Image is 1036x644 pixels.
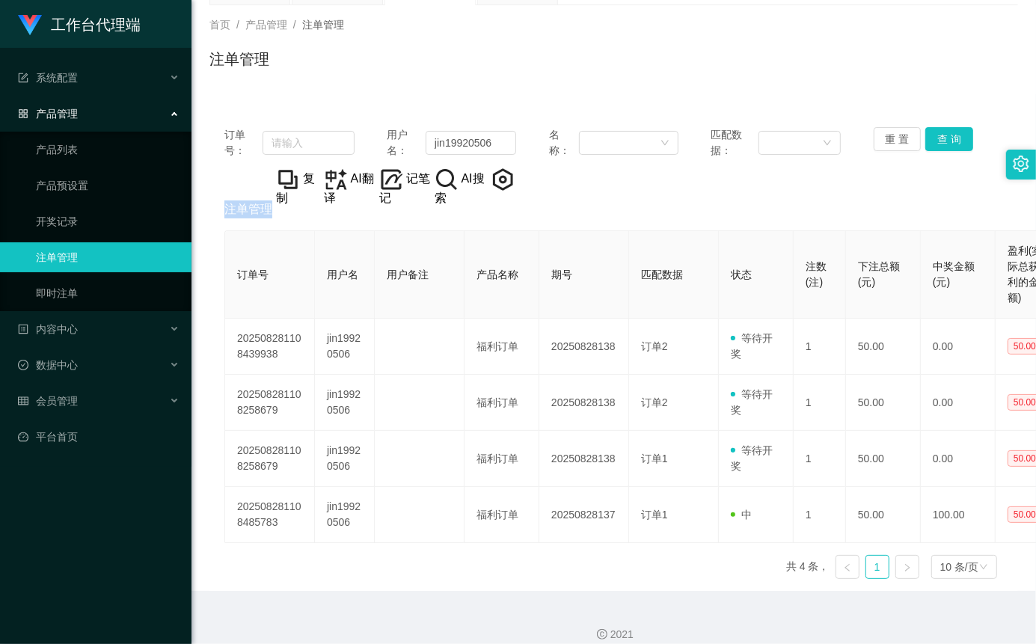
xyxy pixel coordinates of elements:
[302,19,344,31] span: 注单管理
[865,555,889,579] li: 1
[324,172,374,204] span: AI翻译
[315,375,375,431] td: jin19920506
[874,127,922,151] button: 重 置
[18,18,141,30] a: 工作台代理端
[823,138,832,149] i: 图标: down
[18,108,28,119] i: 图标: appstore-o
[731,269,752,280] span: 状态
[379,172,430,204] span: 记笔记
[209,48,269,70] h1: 注单管理
[597,629,607,640] i: 图标: copyright
[794,431,846,487] td: 1
[476,269,518,280] span: 产品名称
[786,555,830,579] li: 共 4 条，
[225,319,315,375] td: 202508281108439938
[245,19,287,31] span: 产品管理
[711,127,758,159] span: 匹配数据：
[846,319,921,375] td: 50.00
[18,73,28,83] i: 图标: form
[794,319,846,375] td: 1
[18,15,42,36] img: logo.9652507e.png
[387,127,426,159] span: 用户名：
[731,509,752,521] span: 中
[921,487,996,543] td: 100.00
[18,360,28,370] i: 图标: check-circle-o
[539,319,629,375] td: 20250828138
[263,131,355,155] input: 请输入
[806,260,827,288] span: 注数(注)
[18,323,78,335] span: 内容中心
[426,131,516,155] input: 请输入
[660,138,669,149] i: 图标: down
[539,375,629,431] td: 20250828138
[315,431,375,487] td: jin19920506
[18,359,78,371] span: 数据中心
[731,444,773,472] span: 等待开奖
[276,172,315,204] span: 复制
[327,269,358,280] span: 用户名
[36,135,180,165] a: 产品列表
[18,324,28,334] i: 图标: profile
[846,375,921,431] td: 50.00
[236,19,239,31] span: /
[36,206,180,236] a: 开奖记录
[225,487,315,543] td: 202508281108485783
[858,260,900,288] span: 下注总额(元)
[324,168,348,191] img: Y6Fg4b0bCsMmW1P9Q+wunl0AW5XwHbQAAAABJRU5ErkJggg==
[641,453,668,464] span: 订单1
[641,509,668,521] span: 订单1
[225,431,315,487] td: 202508281108258679
[237,269,269,280] span: 订单号
[36,242,180,272] a: 注单管理
[315,487,375,543] td: jin19920506
[18,396,28,406] i: 图标: table
[225,375,315,431] td: 202508281108258679
[293,19,296,31] span: /
[276,168,300,191] img: +vywMD4W03sz8AcLhV9TmKVjsAAAAABJRU5ErkJggg==
[490,168,515,191] img: AivEMIV8KsPvPPD9SxUql4SH8QqllF07RjqtXqV5ygdJe4UlMEr3zb7XZL+lAGNfV6vZfL5R4VAYnRBZUUEhoFNTJsoqO0CbC...
[843,563,852,572] i: 图标: left
[895,555,919,579] li: 下一页
[933,260,975,288] span: 中奖金额(元)
[979,562,988,573] i: 图标: down
[921,375,996,431] td: 0.00
[794,487,846,543] td: 1
[465,487,539,543] td: 福利订单
[731,332,773,360] span: 等待开奖
[435,168,459,191] img: hH46hMuwJzBHKAAAAAElFTkSuQmCC
[51,1,141,49] h1: 工作台代理端
[18,108,78,120] span: 产品管理
[921,431,996,487] td: 0.00
[641,269,683,280] span: 匹配数据
[549,127,580,159] span: 名称：
[903,563,912,572] i: 图标: right
[387,269,429,280] span: 用户备注
[465,319,539,375] td: 福利订单
[465,375,539,431] td: 福利订单
[539,487,629,543] td: 20250828137
[18,422,180,452] a: 图标: dashboard平台首页
[925,127,973,151] button: 查 询
[465,431,539,487] td: 福利订单
[36,278,180,308] a: 即时注单
[794,375,846,431] td: 1
[731,388,773,416] span: 等待开奖
[940,556,978,578] div: 10 条/页
[18,72,78,84] span: 系统配置
[36,171,180,200] a: 产品预设置
[641,396,668,408] span: 订单2
[224,127,263,159] span: 订单号：
[641,340,668,352] span: 订单2
[209,19,230,31] span: 首页
[435,172,485,204] span: AI搜索
[315,319,375,375] td: jin19920506
[379,168,403,191] img: note_menu_logo_v2.png
[846,487,921,543] td: 50.00
[1013,156,1029,172] i: 图标: setting
[846,431,921,487] td: 50.00
[551,269,572,280] span: 期号
[539,431,629,487] td: 20250828138
[921,319,996,375] td: 0.00
[18,395,78,407] span: 会员管理
[836,555,859,579] li: 上一页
